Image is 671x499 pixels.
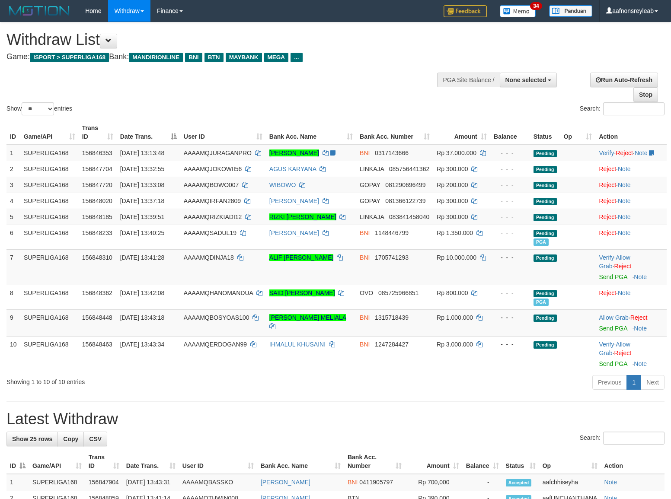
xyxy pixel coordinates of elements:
[634,325,647,332] a: Note
[6,4,72,17] img: MOTION_logo.png
[618,229,631,236] a: Note
[530,2,542,10] span: 34
[179,474,257,490] td: AAAAMQBASSKO
[20,249,79,285] td: SUPERLIGA168
[29,474,85,490] td: SUPERLIGA168
[82,197,112,204] span: 156848020
[494,181,527,189] div: - - -
[500,5,536,17] img: Button%20Memo.svg
[539,449,601,474] th: Op: activate to sort column ascending
[433,120,490,145] th: Amount: activate to sort column ascending
[6,410,665,428] h1: Latest Withdraw
[444,5,487,17] img: Feedback.jpg
[82,165,112,172] span: 156847704
[184,197,241,204] span: AAAAMQIRFAN2809
[375,341,409,348] span: Copy 1247284427 to clipboard
[580,432,665,445] label: Search:
[120,181,164,188] span: [DATE] 13:33:08
[264,53,289,62] span: MEGA
[83,432,107,446] a: CSV
[375,149,409,156] span: Copy 0317143666 to clipboard
[534,182,557,189] span: Pending
[375,229,409,236] span: Copy 1148446799 to clipboard
[360,149,370,156] span: BNI
[6,336,20,372] td: 10
[500,73,557,87] button: None selected
[634,360,647,367] a: Note
[82,149,112,156] span: 156846353
[595,209,667,225] td: ·
[226,53,262,62] span: MAYBANK
[184,165,242,172] span: AAAAMQJOKOWII56
[20,336,79,372] td: SUPERLIGA168
[599,289,616,296] a: Reject
[560,120,596,145] th: Op: activate to sort column ascending
[463,474,502,490] td: -
[120,314,164,321] span: [DATE] 13:43:18
[6,285,20,309] td: 8
[549,5,592,17] img: panduan.png
[6,432,58,446] a: Show 25 rows
[269,197,319,204] a: [PERSON_NAME]
[437,149,476,156] span: Rp 37.000.000
[385,181,425,188] span: Copy 081290696499 to clipboard
[595,145,667,161] td: · ·
[494,165,527,173] div: - - -
[6,449,29,474] th: ID: activate to sort column descending
[82,181,112,188] span: 156847720
[6,249,20,285] td: 7
[375,254,409,261] span: Copy 1705741293 to clipboard
[82,229,112,236] span: 156848233
[633,87,658,102] a: Stop
[120,229,164,236] span: [DATE] 13:40:25
[595,336,667,372] td: · ·
[592,375,627,390] a: Previous
[30,53,109,62] span: ISPORT > SUPERLIGA168
[291,53,302,62] span: ...
[595,285,667,309] td: ·
[269,149,319,156] a: [PERSON_NAME]
[599,360,627,367] a: Send PGA
[82,314,112,321] span: 156848448
[184,254,234,261] span: AAAAMQDINJA18
[6,209,20,225] td: 5
[184,149,252,156] span: AAAAMQJURAGANPRO
[184,341,247,348] span: AAAAMQERDOGAN99
[269,165,316,172] a: AGUS KARYANA
[120,254,164,261] span: [DATE] 13:41:28
[82,254,112,261] span: 156848310
[184,314,249,321] span: AAAAMQBOSYOAS100
[184,289,253,296] span: AAAAMQHANOMANDUA
[360,254,370,261] span: BNI
[635,149,648,156] a: Note
[378,289,419,296] span: Copy 085725966851 to clipboard
[618,165,631,172] a: Note
[184,181,239,188] span: AAAAMQBOWO007
[257,449,344,474] th: Bank Acc. Name: activate to sort column ascending
[6,145,20,161] td: 1
[117,120,180,145] th: Date Trans.: activate to sort column descending
[6,474,29,490] td: 1
[179,449,257,474] th: User ID: activate to sort column ascending
[6,374,273,386] div: Showing 1 to 10 of 10 entries
[437,197,468,204] span: Rp 300.000
[20,145,79,161] td: SUPERLIGA168
[261,479,310,486] a: [PERSON_NAME]
[534,214,557,221] span: Pending
[359,479,393,486] span: Copy 0411905797 to clipboard
[20,193,79,209] td: SUPERLIGA168
[534,166,557,173] span: Pending
[20,161,79,177] td: SUPERLIGA168
[348,479,358,486] span: BNI
[405,449,463,474] th: Amount: activate to sort column ascending
[534,238,549,246] span: Marked by aafchhiseyha
[6,161,20,177] td: 2
[599,213,616,220] a: Reject
[360,229,370,236] span: BNI
[599,254,614,261] a: Verify
[595,120,667,145] th: Action
[269,229,319,236] a: [PERSON_NAME]
[120,149,164,156] span: [DATE] 13:13:48
[20,285,79,309] td: SUPERLIGA168
[595,161,667,177] td: ·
